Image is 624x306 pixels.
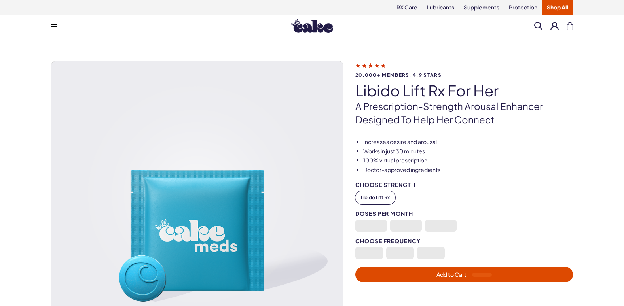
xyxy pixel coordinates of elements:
[355,62,573,77] a: 20,000+ members, 4.9 stars
[355,72,573,77] span: 20,000+ members, 4.9 stars
[355,182,573,188] div: Choose Strength
[355,191,395,204] button: Libido Lift Rx
[363,147,573,155] li: Works in just 30 minutes
[363,138,573,146] li: Increases desire and arousal
[355,211,573,217] div: Doses per Month
[436,271,492,278] span: Add to Cart
[291,19,333,33] img: Hello Cake
[355,100,573,126] p: A prescription-strength arousal enhancer designed to help her connect
[355,238,573,244] div: Choose Frequency
[355,267,573,282] button: Add to Cart
[355,82,573,99] h1: Libido Lift Rx For Her
[363,157,573,164] li: 100% virtual prescription
[363,166,573,174] li: Doctor-approved ingredients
